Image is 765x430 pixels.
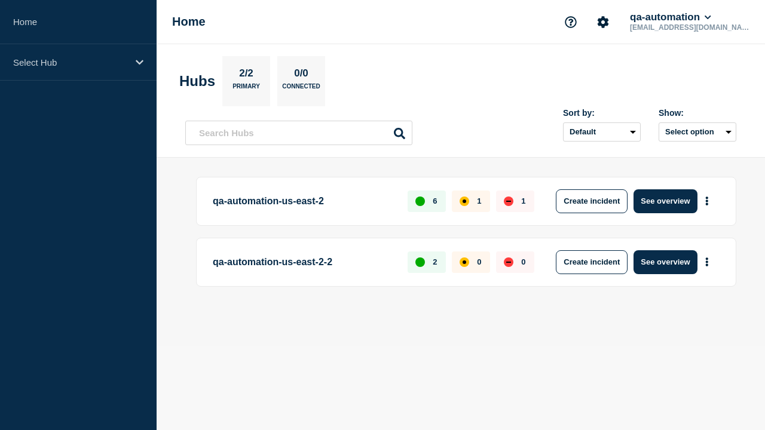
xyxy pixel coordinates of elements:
[556,250,628,274] button: Create incident
[504,196,513,206] div: down
[628,11,714,23] button: qa-automation
[563,108,641,118] div: Sort by:
[185,121,412,145] input: Search Hubs
[590,10,616,35] button: Account settings
[282,83,320,96] p: Connected
[521,257,525,266] p: 0
[232,83,260,96] p: Primary
[460,257,469,267] div: affected
[634,250,697,274] button: See overview
[235,67,258,83] p: 2/2
[563,122,641,142] select: Sort by
[659,108,736,118] div: Show:
[628,23,752,32] p: [EMAIL_ADDRESS][DOMAIN_NAME]
[213,250,394,274] p: qa-automation-us-east-2-2
[13,57,128,67] p: Select Hub
[699,251,715,273] button: More actions
[558,10,583,35] button: Support
[290,67,313,83] p: 0/0
[634,189,697,213] button: See overview
[477,257,481,266] p: 0
[433,196,437,205] p: 6
[460,196,469,206] div: affected
[415,257,425,267] div: up
[556,189,628,213] button: Create incident
[699,190,715,212] button: More actions
[179,73,215,90] h2: Hubs
[172,15,206,29] h1: Home
[504,257,513,267] div: down
[213,189,394,213] p: qa-automation-us-east-2
[521,196,525,205] p: 1
[433,257,437,266] p: 2
[659,122,736,142] button: Select option
[415,196,425,206] div: up
[477,196,481,205] p: 1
